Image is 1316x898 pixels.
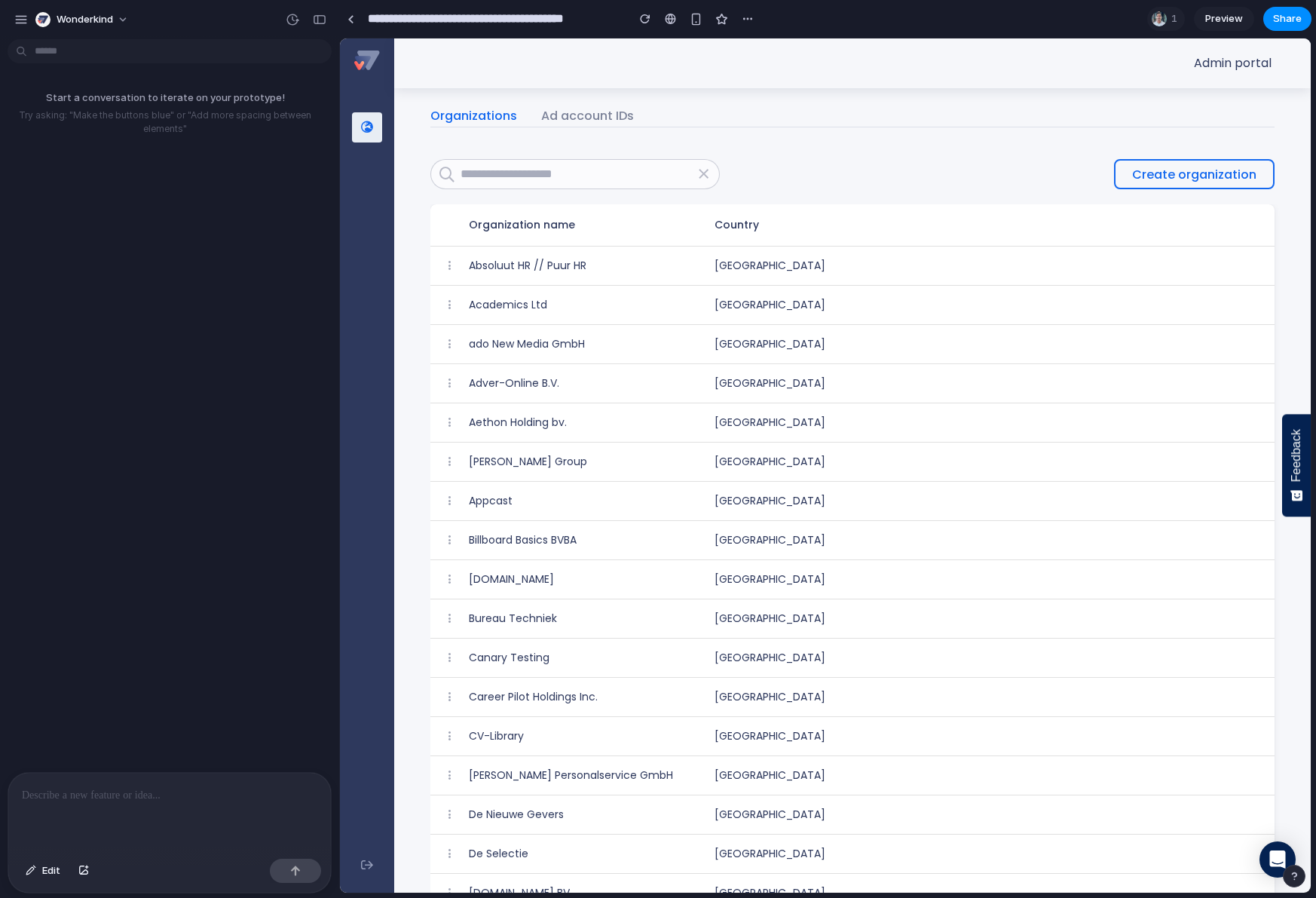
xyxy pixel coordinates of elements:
span: [PERSON_NAME] Group [129,415,247,431]
td: [GEOGRAPHIC_DATA] [363,600,935,639]
td: [GEOGRAPHIC_DATA] [363,718,935,757]
td: [GEOGRAPHIC_DATA] [363,404,935,443]
td: [GEOGRAPHIC_DATA] [363,443,935,483]
span: CV-Library [129,690,184,706]
p: Try asking: "Make the buttons blue" or "Add more spacing between elements" [6,109,324,136]
div: 1 [1147,7,1185,31]
td: [GEOGRAPHIC_DATA] [363,483,935,522]
span: Edit [42,863,60,878]
span: Career Pilot Holdings Inc. [129,651,258,667]
span: Wonderkind [57,12,113,27]
span: [PERSON_NAME] Personalservice GmbH [129,729,333,745]
span: Organization name [129,179,235,195]
span: Aethon Holding bv. [129,376,227,392]
span: [DOMAIN_NAME] [129,533,214,549]
span: Feedback [950,391,963,443]
span: Appcast [129,455,173,470]
span: Share [1273,11,1302,26]
img: logo [14,12,40,32]
span: De Selectie [129,808,188,823]
span: Absoluut HR // Puur HR [129,219,246,235]
td: [GEOGRAPHIC_DATA] [363,835,935,875]
span: Billboard Basics BVBA [129,494,237,510]
span: Ad account IDs [201,68,294,87]
span: Country [375,179,419,195]
td: [GEOGRAPHIC_DATA] [363,561,935,600]
a: Preview [1194,7,1254,31]
td: [GEOGRAPHIC_DATA] [363,757,935,796]
div: Admin portal [854,17,932,32]
td: [GEOGRAPHIC_DATA] [363,208,935,247]
span: Organizations [90,68,177,87]
td: [GEOGRAPHIC_DATA] [363,679,935,718]
span: Canary Testing [129,611,210,627]
span: Academics Ltd [129,259,207,274]
span: ado New Media GmbH [129,298,245,314]
span: [DOMAIN_NAME] BV [129,847,230,863]
button: Edit [18,859,68,883]
td: [GEOGRAPHIC_DATA] [363,287,935,326]
p: Start a conversation to iterate on your prototype! [6,90,324,106]
span: Bureau Techniek [129,572,217,588]
td: [GEOGRAPHIC_DATA] [363,365,935,404]
td: [GEOGRAPHIC_DATA] [363,326,935,365]
td: [GEOGRAPHIC_DATA] [363,796,935,835]
button: Feedback [942,375,971,478]
span: De Nieuwe Gevers [129,768,224,784]
button: Share [1263,7,1311,31]
span: 1 [1171,11,1182,26]
span: Preview [1205,11,1243,26]
button: Wonderkind [29,8,136,32]
span: Adver-Online B.V. [129,337,219,353]
td: [GEOGRAPHIC_DATA] [363,522,935,561]
td: [GEOGRAPHIC_DATA] [363,639,935,679]
span: Create organization [792,127,917,146]
button: Create organization [774,121,935,151]
td: [GEOGRAPHIC_DATA] [363,247,935,287]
